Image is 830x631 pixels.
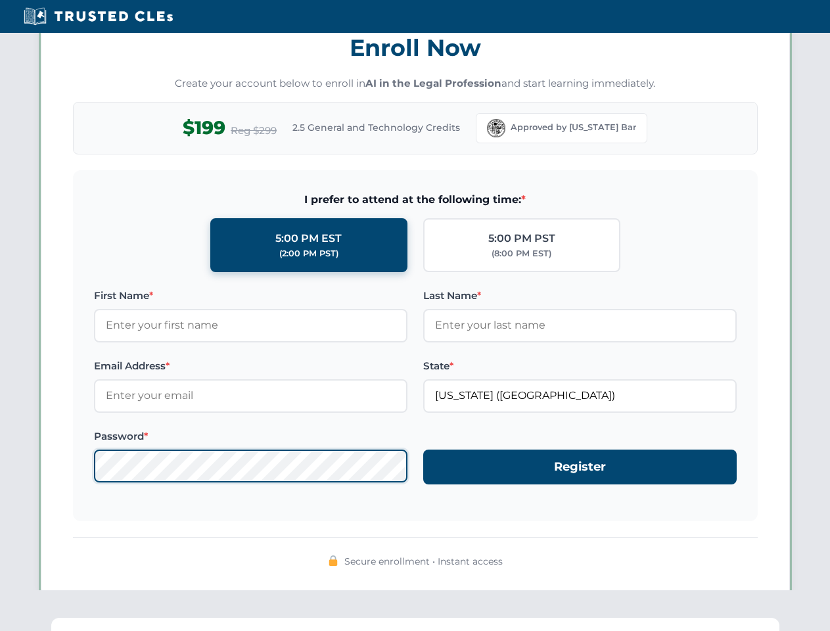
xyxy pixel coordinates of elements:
[73,27,758,68] h3: Enroll Now
[328,555,338,566] img: 🔒
[94,379,407,412] input: Enter your email
[94,358,407,374] label: Email Address
[487,119,505,137] img: Florida Bar
[94,429,407,444] label: Password
[279,247,338,260] div: (2:00 PM PST)
[94,288,407,304] label: First Name
[511,121,636,134] span: Approved by [US_STATE] Bar
[94,191,737,208] span: I prefer to attend at the following time:
[292,120,460,135] span: 2.5 General and Technology Credits
[183,113,225,143] span: $199
[423,379,737,412] input: Florida (FL)
[94,309,407,342] input: Enter your first name
[344,554,503,569] span: Secure enrollment • Instant access
[423,450,737,484] button: Register
[492,247,551,260] div: (8:00 PM EST)
[488,230,555,247] div: 5:00 PM PST
[423,288,737,304] label: Last Name
[231,123,277,139] span: Reg $299
[365,77,501,89] strong: AI in the Legal Profession
[275,230,342,247] div: 5:00 PM EST
[20,7,177,26] img: Trusted CLEs
[423,358,737,374] label: State
[423,309,737,342] input: Enter your last name
[73,76,758,91] p: Create your account below to enroll in and start learning immediately.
